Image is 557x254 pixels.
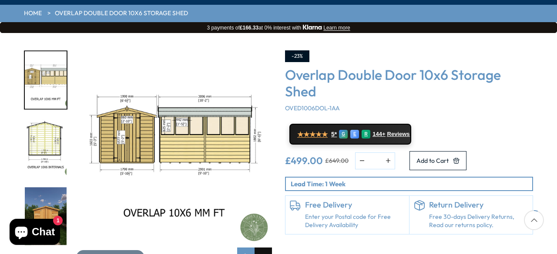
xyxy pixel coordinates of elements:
del: £649.00 [325,158,349,164]
a: Overlap Double Door 10x6 Storage Shed [55,9,188,18]
p: Free 30-days Delivery Returns, Read our returns policy. [429,213,529,230]
img: OverlapValue10x6WINDOWA06513INTERNALS_200x200.jpg [25,119,67,177]
h6: Return Delivery [429,200,529,210]
p: Lead Time: 1 Week [291,179,532,188]
a: HOME [24,9,42,18]
ins: £499.00 [285,156,323,165]
h3: Overlap Double Door 10x6 Storage Shed [285,66,533,100]
span: 144+ [372,131,385,138]
a: Enter your Postal code for Free Delivery Availability [305,213,405,230]
div: 7 / 18 [24,186,67,246]
div: E [350,130,359,139]
a: ★★★★★ 5* G E R 144+ Reviews [289,124,411,145]
button: Add to Cart [409,151,466,170]
span: Add to Cart [416,158,449,164]
div: 5 / 18 [24,50,67,110]
img: Overlap Double Door 10x6 Storage Shed [76,50,272,246]
img: OverlapValue10x6WINDOWA06513MMFT_200x200.jpg [25,51,67,109]
div: 6 / 18 [24,119,67,178]
h6: Free Delivery [305,200,405,210]
inbox-online-store-chat: Shopify online store chat [7,219,63,247]
div: G [339,130,348,139]
img: OverlapValueDDoor10x6_WINS_garden_END_200x200.jpg [25,187,67,245]
div: R [362,130,370,139]
span: Reviews [387,131,410,138]
span: ★★★★★ [297,130,328,139]
span: OVED1006DOL-1AA [285,104,340,112]
div: -23% [285,50,309,62]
